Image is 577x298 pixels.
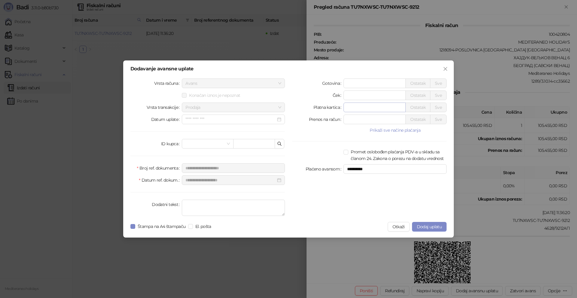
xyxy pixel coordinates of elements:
[322,78,343,88] label: Gotovina
[313,103,343,112] label: Platna kartica
[161,139,182,149] label: ID kupca
[139,175,182,185] label: Datum ref. dokum.
[137,163,182,173] label: Broj ref. dokumenta
[154,78,182,88] label: Vrsta računa
[405,91,430,100] button: Ostatak
[309,115,344,124] label: Prenos na račun
[348,149,447,162] span: Promet oslobođen plaćanja PDV-a u skladu sa članom 24. Zakona o porezu na dodatu vrednost
[412,222,447,232] button: Dodaj uplatu
[430,115,447,124] button: Sve
[443,66,448,71] span: close
[182,200,285,216] textarea: Dodatni tekst
[430,91,447,100] button: Sve
[405,78,430,88] button: Ostatak
[130,66,447,71] div: Dodavanje avansne uplate
[185,79,281,88] span: Avans
[430,78,447,88] button: Sve
[430,103,447,112] button: Sve
[405,103,430,112] button: Ostatak
[343,127,447,134] button: Prikaži sve načine plaćanja
[187,92,243,99] span: Konačan iznos je nepoznat
[135,223,188,230] span: Štampa na A4 štampaču
[388,222,410,232] button: Otkaži
[333,91,343,100] label: Ček
[182,163,285,173] input: Broj ref. dokumenta
[185,103,281,112] span: Prodaja
[441,64,450,74] button: Close
[147,103,182,112] label: Vrsta transakcije
[306,164,344,174] label: Plaćeno avansom
[185,177,276,183] input: Datum ref. dokum.
[441,66,450,71] span: Zatvori
[405,115,430,124] button: Ostatak
[185,116,276,123] input: Datum uplate
[193,223,214,230] span: El. pošta
[417,224,442,229] span: Dodaj uplatu
[151,115,182,124] label: Datum uplate
[152,200,182,209] label: Dodatni tekst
